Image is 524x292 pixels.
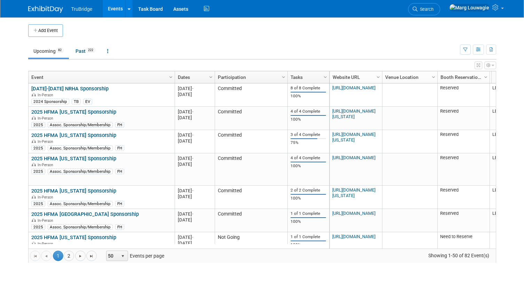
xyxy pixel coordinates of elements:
[437,209,490,232] td: Reserved
[192,156,193,161] span: -
[28,6,63,13] img: ExhibitDay
[32,139,36,143] img: In-Person Event
[48,224,113,230] div: Assoc. Sponsorship/Membership
[48,201,113,206] div: Assoc. Sponsorship/Membership
[208,74,214,80] span: Column Settings
[38,116,55,121] span: In-Person
[72,99,81,104] div: TB
[31,145,45,151] div: 2025
[215,107,287,130] td: Committed
[482,71,490,82] a: Column Settings
[48,169,113,174] div: Assoc. Sponsorship/Membership
[168,74,174,80] span: Column Settings
[43,253,49,259] span: Go to the previous page
[192,132,193,138] span: -
[28,24,63,37] button: Add Event
[291,94,326,99] div: 100%
[31,71,170,83] a: Event
[28,44,69,58] a: Upcoming82
[38,163,55,167] span: In-Person
[115,201,124,206] div: FH
[437,232,490,255] td: Need to Reserve
[178,217,212,223] div: [DATE]
[178,91,212,97] div: [DATE]
[449,4,490,11] img: Marg Louwagie
[332,108,375,119] a: [URL][DOMAIN_NAME][US_STATE]
[178,240,212,246] div: [DATE]
[291,109,326,114] div: 4 of 4 Complete
[178,194,212,200] div: [DATE]
[178,86,212,91] div: [DATE]
[437,153,490,186] td: Reserved
[31,132,116,138] a: 2025 HFMA [US_STATE] Sponsorship
[31,99,69,104] div: 2024 Sponsorship
[38,93,55,97] span: In-Person
[167,71,175,82] a: Column Settings
[32,195,36,198] img: In-Person Event
[431,74,436,80] span: Column Settings
[31,211,139,217] a: 2025 HFMA [GEOGRAPHIC_DATA] Sponsorship
[71,6,93,12] span: TruBridge
[31,224,45,230] div: 2025
[332,85,375,90] a: [URL][DOMAIN_NAME]
[178,132,212,138] div: [DATE]
[291,188,326,193] div: 2 of 2 Complete
[215,153,287,186] td: Committed
[178,138,212,144] div: [DATE]
[31,169,45,174] div: 2025
[89,253,94,259] span: Go to the last page
[281,74,286,80] span: Column Settings
[70,44,101,58] a: Past222
[291,219,326,224] div: 100%
[115,169,124,174] div: FH
[375,74,381,80] span: Column Settings
[178,71,210,83] a: Dates
[38,218,55,223] span: In-Person
[215,83,287,107] td: Committed
[321,71,329,82] a: Column Settings
[115,122,124,128] div: FH
[31,201,45,206] div: 2025
[291,155,326,161] div: 4 of 4 Complete
[291,132,326,137] div: 3 of 4 Complete
[332,187,375,198] a: [URL][DOMAIN_NAME][US_STATE]
[280,71,287,82] a: Column Settings
[332,132,375,143] a: [URL][DOMAIN_NAME][US_STATE]
[86,48,95,53] span: 222
[291,163,326,169] div: 100%
[32,218,36,222] img: In-Person Event
[440,71,485,83] a: Booth Reservation Status
[192,109,193,114] span: -
[437,83,490,107] td: Reserved
[31,155,116,162] a: 2025 HFMA [US_STATE] Sponsorship
[32,253,38,259] span: Go to the first page
[437,107,490,130] td: Reserved
[291,86,326,91] div: 8 of 8 Complete
[31,234,116,241] a: 2025 HFMA [US_STATE] Sponsorship
[192,188,193,193] span: -
[31,86,109,92] a: [DATE]-[DATE] NRHA Sponsorship
[64,251,74,261] a: 2
[38,195,55,200] span: In-Person
[31,122,45,128] div: 2025
[53,251,63,261] span: 1
[120,253,126,259] span: select
[418,7,434,12] span: Search
[437,186,490,209] td: Reserved
[115,145,124,151] div: FH
[332,211,375,216] a: [URL][DOMAIN_NAME]
[78,253,83,259] span: Go to the next page
[333,71,378,83] a: Website URL
[38,242,55,246] span: In-Person
[38,139,55,144] span: In-Person
[291,211,326,216] div: 1 of 1 Complete
[218,71,283,83] a: Participation
[215,209,287,232] td: Committed
[31,188,116,194] a: 2025 HFMA [US_STATE] Sponsorship
[178,161,212,167] div: [DATE]
[215,130,287,153] td: Committed
[178,188,212,194] div: [DATE]
[178,155,212,161] div: [DATE]
[291,234,326,240] div: 1 of 1 Complete
[291,196,326,201] div: 100%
